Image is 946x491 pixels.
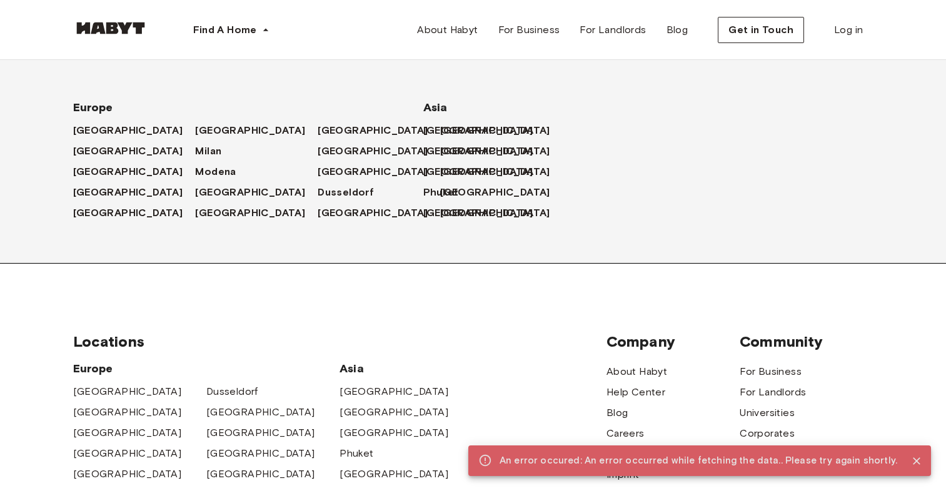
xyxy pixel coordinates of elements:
[907,452,926,470] button: Close
[407,17,488,42] a: About Habyt
[340,467,448,482] a: [GEOGRAPHIC_DATA]
[340,361,473,376] span: Asia
[206,405,315,420] span: [GEOGRAPHIC_DATA]
[318,206,440,221] a: [GEOGRAPHIC_DATA]
[195,185,318,200] a: [GEOGRAPHIC_DATA]
[423,206,533,221] span: [GEOGRAPHIC_DATA]
[740,426,795,441] a: Corporates
[195,206,318,221] a: [GEOGRAPHIC_DATA]
[73,123,196,138] a: [GEOGRAPHIC_DATA]
[340,425,448,440] a: [GEOGRAPHIC_DATA]
[340,384,448,399] span: [GEOGRAPHIC_DATA]
[73,384,182,399] a: [GEOGRAPHIC_DATA]
[73,164,183,179] span: [GEOGRAPHIC_DATA]
[73,405,182,420] a: [GEOGRAPHIC_DATA]
[195,123,318,138] a: [GEOGRAPHIC_DATA]
[423,144,546,159] a: [GEOGRAPHIC_DATA]
[657,17,698,42] a: Blog
[206,467,315,482] a: [GEOGRAPHIC_DATA]
[318,164,440,179] a: [GEOGRAPHIC_DATA]
[580,22,646,37] span: For Landlords
[195,123,305,138] span: [GEOGRAPHIC_DATA]
[570,17,656,42] a: For Landlords
[728,22,793,37] span: Get in Touch
[73,22,148,34] img: Habyt
[318,144,428,159] span: [GEOGRAPHIC_DATA]
[195,144,234,159] a: Milan
[440,185,563,200] a: [GEOGRAPHIC_DATA]
[73,206,183,221] span: [GEOGRAPHIC_DATA]
[318,123,428,138] span: [GEOGRAPHIC_DATA]
[318,185,374,200] span: Dusseldorf
[195,164,248,179] a: Modena
[440,206,563,221] a: [GEOGRAPHIC_DATA]
[73,123,183,138] span: [GEOGRAPHIC_DATA]
[834,22,863,37] span: Log in
[417,22,478,37] span: About Habyt
[423,185,471,200] a: Phuket
[195,206,305,221] span: [GEOGRAPHIC_DATA]
[667,22,688,37] span: Blog
[318,144,440,159] a: [GEOGRAPHIC_DATA]
[195,185,305,200] span: [GEOGRAPHIC_DATA]
[606,332,740,351] span: Company
[73,206,196,221] a: [GEOGRAPHIC_DATA]
[73,185,183,200] span: [GEOGRAPHIC_DATA]
[740,405,795,420] a: Universities
[488,17,570,42] a: For Business
[606,364,667,379] a: About Habyt
[193,22,257,37] span: Find A Home
[423,206,546,221] a: [GEOGRAPHIC_DATA]
[318,123,440,138] a: [GEOGRAPHIC_DATA]
[73,446,182,461] a: [GEOGRAPHIC_DATA]
[318,185,386,200] a: Dusseldorf
[606,385,665,400] a: Help Center
[206,425,315,440] a: [GEOGRAPHIC_DATA]
[740,332,873,351] span: Community
[606,426,645,441] a: Careers
[73,425,182,440] span: [GEOGRAPHIC_DATA]
[73,144,183,159] span: [GEOGRAPHIC_DATA]
[423,164,533,179] span: [GEOGRAPHIC_DATA]
[423,123,533,138] span: [GEOGRAPHIC_DATA]
[73,100,383,115] span: Europe
[195,164,236,179] span: Modena
[206,446,315,461] a: [GEOGRAPHIC_DATA]
[423,144,533,159] span: [GEOGRAPHIC_DATA]
[740,364,802,379] a: For Business
[740,385,806,400] a: For Landlords
[423,100,523,115] span: Asia
[73,467,182,482] a: [GEOGRAPHIC_DATA]
[318,164,428,179] span: [GEOGRAPHIC_DATA]
[340,446,373,461] a: Phuket
[73,185,196,200] a: [GEOGRAPHIC_DATA]
[73,332,606,351] span: Locations
[824,17,873,42] a: Log in
[440,185,550,200] span: [GEOGRAPHIC_DATA]
[500,449,897,472] div: An error occured: An error occurred while fetching the data.. Please try again shortly.
[73,361,340,376] span: Europe
[340,405,448,420] span: [GEOGRAPHIC_DATA]
[606,405,628,420] a: Blog
[718,17,804,43] button: Get in Touch
[423,185,459,200] span: Phuket
[183,17,279,42] button: Find A Home
[423,164,546,179] a: [GEOGRAPHIC_DATA]
[206,384,258,399] a: Dusseldorf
